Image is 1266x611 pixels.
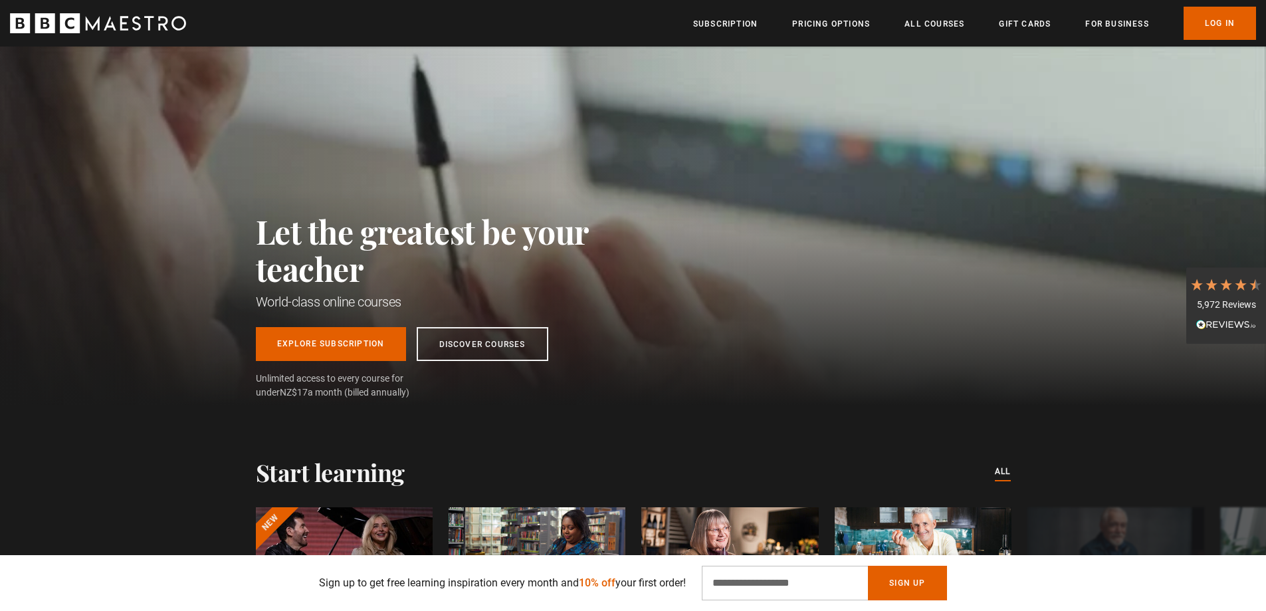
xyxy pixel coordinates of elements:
[1190,299,1263,312] div: 5,972 Reviews
[256,458,405,486] h2: Start learning
[693,7,1256,40] nav: Primary
[319,575,686,591] p: Sign up to get free learning inspiration every month and your first order!
[1085,17,1148,31] a: For business
[1027,507,1204,607] a: Film, TV, & The Stage
[280,387,308,398] span: NZ$17
[256,213,648,287] h2: Let the greatest be your teacher
[999,17,1051,31] a: Gift Cards
[256,372,435,400] span: Unlimited access to every course for under a month (billed annually)
[449,507,625,607] a: Writing
[1190,318,1263,334] div: Read All Reviews
[256,327,406,361] a: Explore Subscription
[10,13,186,33] svg: BBC Maestro
[995,465,1011,479] a: All
[256,293,648,311] h1: World-class online courses
[868,566,946,600] button: Sign Up
[835,507,1011,607] a: Wellness
[417,327,548,361] a: Discover Courses
[1184,7,1256,40] a: Log In
[1190,277,1263,292] div: 4.7 Stars
[256,507,433,607] a: New New Releases
[904,17,964,31] a: All Courses
[641,507,818,607] a: Food & Drink
[1196,320,1256,329] img: REVIEWS.io
[579,576,615,589] span: 10% off
[792,17,870,31] a: Pricing Options
[693,17,758,31] a: Subscription
[1186,267,1266,344] div: 5,972 ReviewsRead All Reviews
